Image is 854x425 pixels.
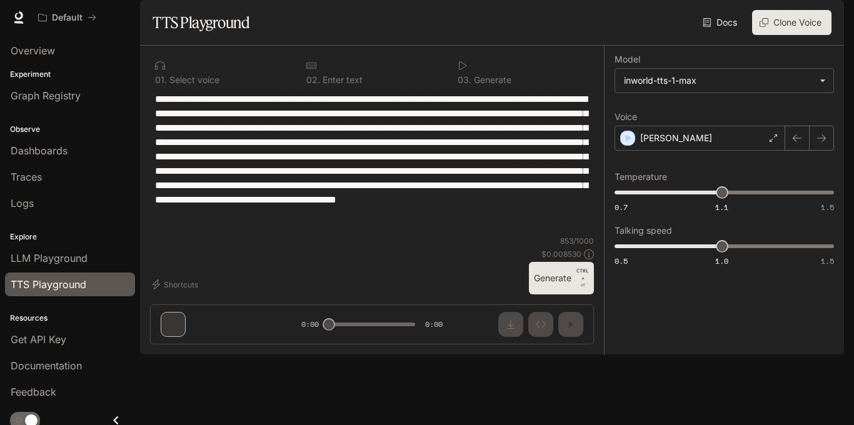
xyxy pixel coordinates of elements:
[471,76,511,84] p: Generate
[615,172,667,181] p: Temperature
[529,262,594,294] button: GenerateCTRL +⏎
[306,76,320,84] p: 0 2 .
[700,10,742,35] a: Docs
[821,256,834,266] span: 1.5
[150,274,203,294] button: Shortcuts
[320,76,363,84] p: Enter text
[624,74,813,87] div: inworld-tts-1-max
[615,55,640,64] p: Model
[615,256,628,266] span: 0.5
[715,202,728,212] span: 1.1
[576,267,589,282] p: CTRL +
[640,132,712,144] p: [PERSON_NAME]
[715,256,728,266] span: 1.0
[167,76,219,84] p: Select voice
[615,226,672,235] p: Talking speed
[752,10,831,35] button: Clone Voice
[52,12,83,23] p: Default
[153,10,249,35] h1: TTS Playground
[615,69,833,92] div: inworld-tts-1-max
[155,76,167,84] p: 0 1 .
[821,202,834,212] span: 1.5
[33,5,102,30] button: All workspaces
[576,267,589,289] p: ⏎
[615,112,637,121] p: Voice
[615,202,628,212] span: 0.7
[458,76,471,84] p: 0 3 .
